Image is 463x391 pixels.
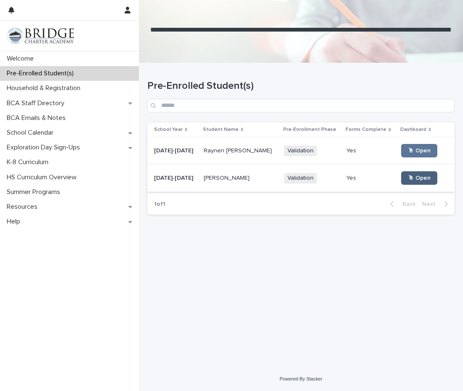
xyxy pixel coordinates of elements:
[408,175,431,181] span: 🖱 Open
[400,125,426,134] p: Dashboard
[346,125,386,134] p: Forms Complete
[154,173,195,182] p: [DATE]-[DATE]
[397,201,415,207] span: Back
[147,137,455,165] tr: [DATE]-[DATE][DATE]-[DATE] Raynen [PERSON_NAME]Raynen [PERSON_NAME] ValidationYesYes 🖱 Open
[401,171,437,185] a: 🖱 Open
[3,129,60,137] p: School Calendar
[419,200,455,208] button: Next
[408,148,431,154] span: 🖱 Open
[284,173,317,184] span: Validation
[3,99,71,107] p: BCA Staff Directory
[3,158,55,166] p: K-8 Curriculum
[279,376,322,381] a: Powered By Stacker
[204,146,274,154] p: Raynen [PERSON_NAME]
[383,200,419,208] button: Back
[3,55,40,63] p: Welcome
[284,146,317,156] span: Validation
[147,99,455,112] input: Search
[203,125,239,134] p: Student Name
[3,144,87,152] p: Exploration Day Sign-Ups
[154,125,183,134] p: School Year
[3,69,80,77] p: Pre-Enrolled Student(s)
[147,194,172,215] p: 1 of 1
[346,173,358,182] p: Yes
[3,114,72,122] p: BCA Emails & Notes
[204,173,251,182] p: [PERSON_NAME]
[7,27,74,44] img: V1C1m3IdTEidaUdm9Hs0
[283,125,336,134] p: Pre-Enrollment Phase
[3,173,83,181] p: HS Curriculum Overview
[3,203,44,211] p: Resources
[422,201,441,207] span: Next
[346,146,358,154] p: Yes
[3,218,27,226] p: Help
[401,144,437,157] a: 🖱 Open
[147,165,455,192] tr: [DATE]-[DATE][DATE]-[DATE] [PERSON_NAME][PERSON_NAME] ValidationYesYes 🖱 Open
[3,84,87,92] p: Household & Registration
[147,80,455,92] h1: Pre-Enrolled Student(s)
[3,188,67,196] p: Summer Programs
[154,146,195,154] p: [DATE]-[DATE]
